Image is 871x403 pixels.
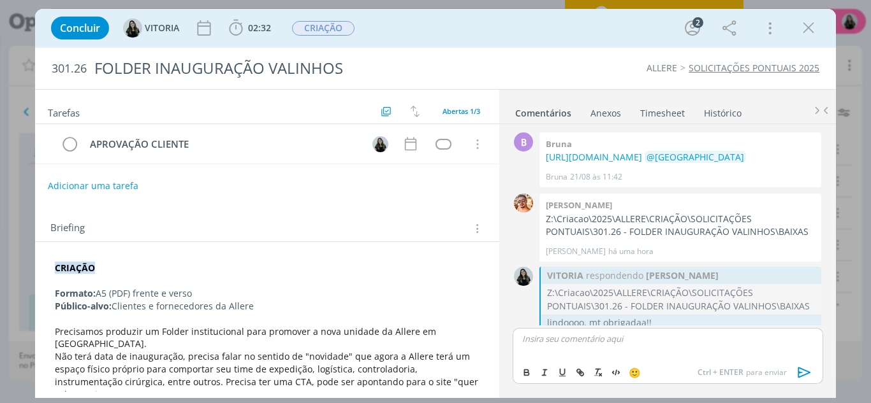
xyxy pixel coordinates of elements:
[546,199,612,211] b: [PERSON_NAME]
[689,62,819,74] a: SOLICITAÇÕES PONTUAIS 2025
[411,106,420,117] img: arrow-down-up.svg
[370,134,390,153] button: V
[226,18,274,38] button: 02:32
[547,286,815,313] p: Z:\Criacao\2025\ALLERE\CRIAÇÃO\SOLICITAÇÕES PONTUAIS\301.26 - FOLDER INAUGURAÇÃO VALINHOS\BAIXAS
[608,246,654,257] span: há uma hora
[682,18,703,38] button: 2
[292,21,355,36] span: CRIAÇÃO
[514,194,533,213] img: V
[703,101,742,120] a: Histórico
[123,18,179,38] button: VVITORIA
[547,269,583,282] strong: VITORIA
[546,138,572,150] b: Bruna
[629,366,641,379] span: 🙂
[647,151,744,163] span: @[GEOGRAPHIC_DATA]
[640,101,685,120] a: Timesheet
[626,365,643,380] button: 🙂
[48,104,80,119] span: Tarefas
[514,132,533,152] div: B
[35,9,837,398] div: dialog
[55,300,112,312] strong: Público-alvo:
[55,350,480,401] p: "
[52,62,87,76] span: 301.26
[145,24,179,32] span: VITORIA
[692,17,703,28] div: 2
[583,269,646,282] span: respondendo
[51,17,109,39] button: Concluir
[291,20,355,36] button: CRIAÇÃO
[123,18,142,38] img: V
[547,317,815,329] p: lindoooo, mt obrigadaa!!
[647,62,677,74] a: ALLERE
[443,106,480,116] span: Abertas 1/3
[60,23,100,33] span: Concluir
[55,325,439,350] span: Precisamos produzir um Folder institucional para promover a nova unidade da Allere em [GEOGRAPHIC...
[85,136,361,152] div: APROVAÇÃO CLIENTE
[55,300,480,313] p: Clientes e fornecedores da Allere
[546,213,815,239] p: Z:\Criacao\2025\ALLERE\CRIAÇÃO\SOLICITAÇÕES PONTUAIS\301.26 - FOLDER INAUGURAÇÃO VALINHOS\BAIXAS
[546,151,642,163] a: [URL][DOMAIN_NAME]
[590,107,621,120] div: Anexos
[55,262,95,274] strong: CRIAÇÃO
[514,267,533,286] img: V
[698,367,746,378] span: Ctrl + ENTER
[55,350,481,400] span: Não terá data de inauguração, precisa falar no sentido de "novidade" que agora a Allere terá um e...
[55,287,480,300] p: A5 (PDF) frente e verso
[89,53,494,84] div: FOLDER INAUGURAÇÃO VALINHOS
[570,171,622,183] span: 21/08 às 11:42
[546,246,606,257] p: [PERSON_NAME]
[646,269,719,282] strong: [PERSON_NAME]
[372,136,388,152] img: V
[248,22,271,34] span: 02:32
[55,287,96,299] strong: Formato:
[546,171,567,183] p: Bruna
[133,388,230,400] a: [URL][DOMAIN_NAME]
[515,101,572,120] a: Comentários
[50,220,85,237] span: Briefing
[47,174,139,197] button: Adicionar uma tarefa
[698,367,787,378] span: para enviar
